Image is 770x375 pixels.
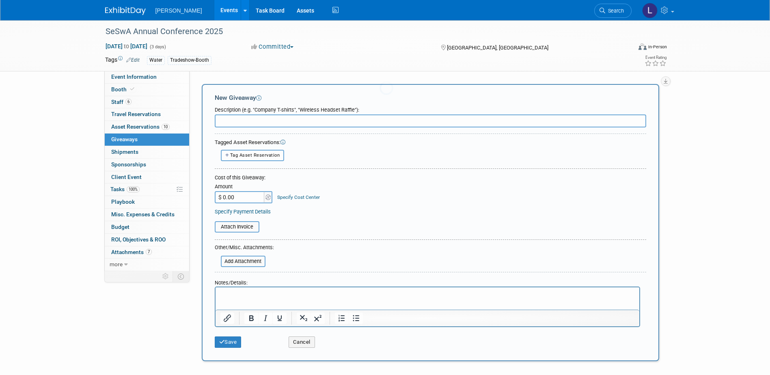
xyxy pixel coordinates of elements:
[605,8,624,14] span: Search
[155,7,202,14] span: [PERSON_NAME]
[594,4,632,18] a: Search
[105,7,146,15] img: ExhibitDay
[4,3,420,11] body: Rich Text Area. Press ALT-0 for help.
[642,3,658,18] img: Lindsey Wolanczyk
